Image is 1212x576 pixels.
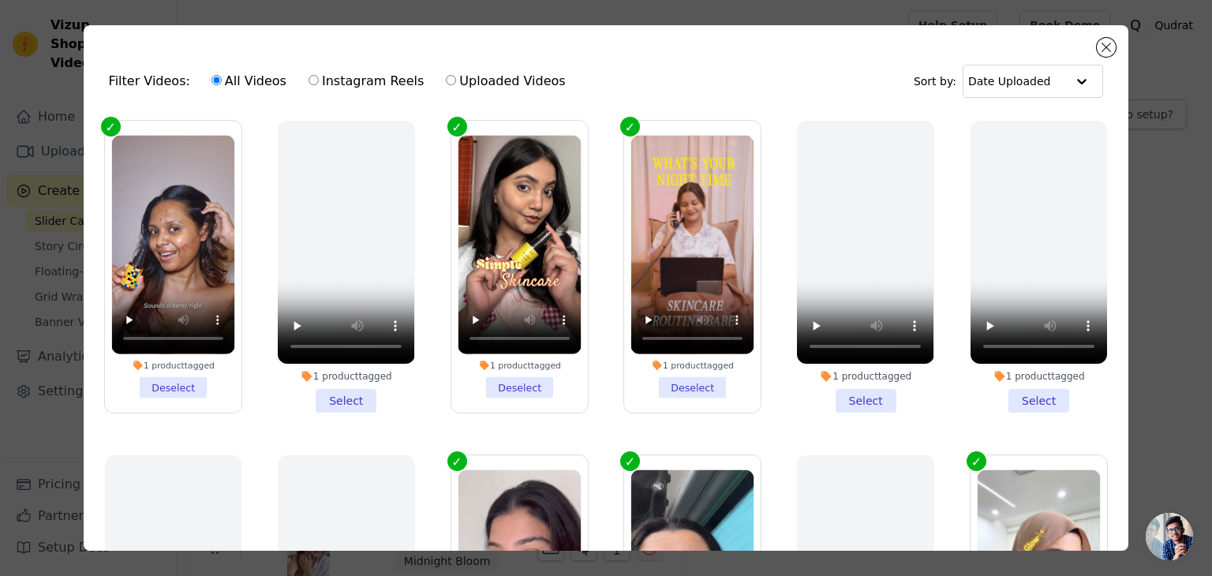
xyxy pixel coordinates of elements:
label: All Videos [211,71,287,92]
div: Sort by: [914,65,1104,98]
div: Open chat [1146,513,1193,560]
div: 1 product tagged [278,370,414,383]
div: 1 product tagged [631,360,754,371]
div: 1 product tagged [797,370,933,383]
div: 1 product tagged [971,370,1107,383]
label: Instagram Reels [308,71,425,92]
label: Uploaded Videos [445,71,566,92]
div: 1 product tagged [458,360,581,371]
div: 1 product tagged [111,360,234,371]
button: Close modal [1097,38,1116,57]
div: Filter Videos: [109,63,574,99]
